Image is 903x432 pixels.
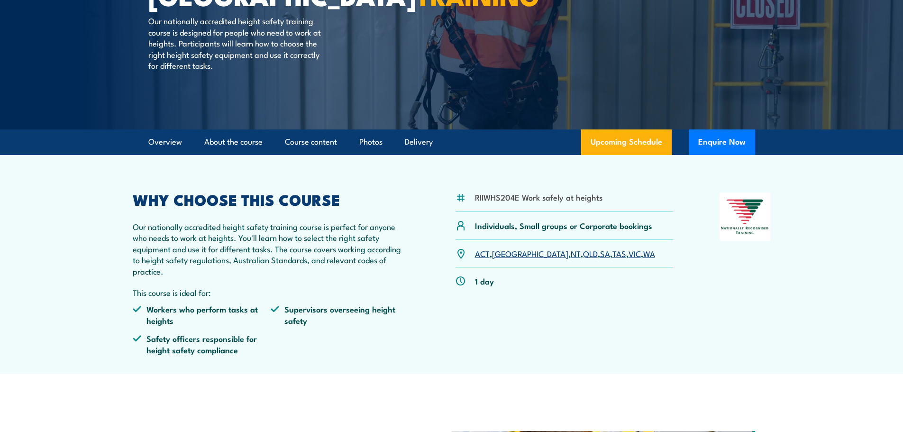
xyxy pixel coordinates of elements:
[133,221,410,276] p: Our nationally accredited height safety training course is perfect for anyone who needs to work a...
[285,129,337,155] a: Course content
[475,248,655,259] p: , , , , , , ,
[475,192,602,202] li: RIIWHS204E Work safely at heights
[720,193,771,241] img: Nationally Recognised Training logo.
[475,220,652,231] p: Individuals, Small groups or Corporate bookings
[581,129,672,155] a: Upcoming Schedule
[612,248,626,259] a: TAS
[133,193,410,206] h2: WHY CHOOSE THIS COURSE
[629,248,641,259] a: VIC
[475,276,494,286] p: 1 day
[600,248,610,259] a: SA
[148,15,321,71] p: Our nationally accredited height safety training course is designed for people who need to work a...
[359,129,383,155] a: Photos
[204,129,263,155] a: About the course
[405,129,433,155] a: Delivery
[133,333,271,355] li: Safety officers responsible for height safety compliance
[271,303,409,326] li: Supervisors overseeing height safety
[571,248,581,259] a: NT
[475,248,490,259] a: ACT
[583,248,598,259] a: QLD
[133,303,271,326] li: Workers who perform tasks at heights
[643,248,655,259] a: WA
[492,248,568,259] a: [GEOGRAPHIC_DATA]
[133,287,410,298] p: This course is ideal for:
[148,129,182,155] a: Overview
[689,129,755,155] button: Enquire Now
